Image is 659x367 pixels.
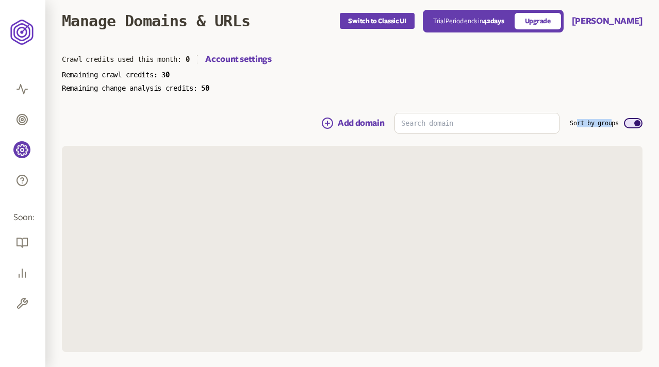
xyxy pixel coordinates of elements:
p: Remaining change analysis credits: [62,84,642,92]
label: Sort by groups [570,119,619,127]
span: 50 [201,84,209,92]
span: 0 [186,55,190,63]
button: [PERSON_NAME] [572,15,642,27]
button: Switch to Classic UI [340,13,414,29]
p: Trial Period ends in [433,17,504,25]
span: 42 days [483,18,504,25]
a: Account settings [205,53,271,65]
p: Crawl credits used this month: [62,55,197,63]
h1: Manage Domains & URLs [62,12,250,30]
button: Add domain [321,117,384,129]
span: 30 [161,71,169,79]
input: Search domain [395,113,559,133]
a: Upgrade [515,13,561,29]
span: Soon: [13,212,32,224]
p: Remaining crawl credits: [62,71,642,79]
